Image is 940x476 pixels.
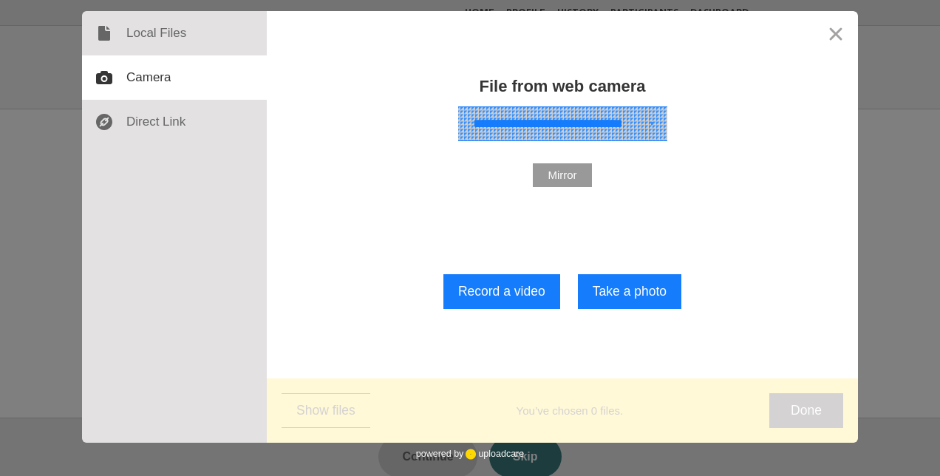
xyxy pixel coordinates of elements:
[370,404,769,418] div: You’ve chosen 0 files.
[463,449,524,460] a: uploadcare
[814,11,858,55] button: Close
[533,163,592,187] button: Mirror
[82,55,267,100] div: Camera
[769,393,843,428] button: Done
[282,393,370,428] button: Show files
[578,274,681,309] button: Take a photo
[82,100,267,144] div: Direct Link
[416,443,524,465] div: powered by
[443,274,560,309] button: Record a video
[480,77,646,95] div: File from web camera
[82,11,267,55] div: Local Files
